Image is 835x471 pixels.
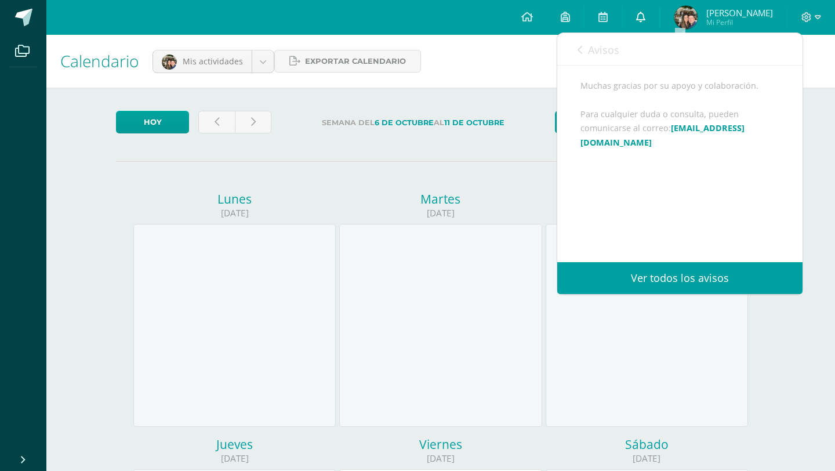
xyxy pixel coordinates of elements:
label: Semana del al [281,111,546,135]
a: Hoy [116,111,189,133]
a: Ver todos los avisos [557,262,803,294]
div: Miércoles [546,191,748,207]
a: Semana [555,111,660,133]
a: Mis actividades [153,50,274,73]
div: [DATE] [133,452,336,465]
img: af6bba3ef88954bed124a1a68eeae4a6.png [162,55,177,70]
span: [PERSON_NAME] [706,7,773,19]
div: Martes [339,191,542,207]
div: [DATE] [546,452,748,465]
div: [DATE] [133,207,336,219]
div: Sábado [546,436,748,452]
span: Avisos [588,43,619,57]
span: Mis actividades [183,56,243,67]
div: Jueves [133,436,336,452]
img: df473ee575fe88acc9ff7329eca46554.png [674,6,698,29]
span: Exportar calendario [305,50,406,72]
strong: 11 de Octubre [444,118,504,127]
div: Lunes [133,191,336,207]
strong: 6 de Octubre [375,118,434,127]
a: [EMAIL_ADDRESS][DOMAIN_NAME] [580,122,745,147]
div: [DATE] [339,207,542,219]
span: Calendario [60,50,139,72]
div: [DATE] [339,452,542,465]
div: Viernes [339,436,542,452]
span: Mi Perfil [706,17,773,27]
div: [DATE] [546,207,748,219]
a: Exportar calendario [274,50,421,73]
